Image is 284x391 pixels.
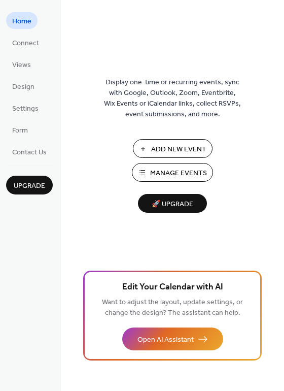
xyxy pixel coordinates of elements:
[151,144,206,155] span: Add New Event
[12,147,47,158] span: Contact Us
[14,181,45,191] span: Upgrade
[6,143,53,160] a: Contact Us
[12,82,34,92] span: Design
[122,280,223,295] span: Edit Your Calendar with AI
[144,198,201,211] span: 🚀 Upgrade
[102,296,243,320] span: Want to adjust the layout, update settings, or change the design? The assistant can help.
[12,60,31,71] span: Views
[6,78,41,94] a: Design
[133,139,212,158] button: Add New Event
[137,335,194,345] span: Open AI Assistant
[6,176,53,194] button: Upgrade
[6,34,45,51] a: Connect
[12,38,39,49] span: Connect
[122,328,223,350] button: Open AI Assistant
[12,104,39,114] span: Settings
[138,194,207,213] button: 🚀 Upgrade
[6,12,38,29] a: Home
[150,168,207,179] span: Manage Events
[12,125,28,136] span: Form
[132,163,213,182] button: Manage Events
[6,121,34,138] a: Form
[12,16,31,27] span: Home
[6,56,37,73] a: Views
[104,77,241,120] span: Display one-time or recurring events, sync with Google, Outlook, Zoom, Eventbrite, Wix Events or ...
[6,100,45,116] a: Settings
